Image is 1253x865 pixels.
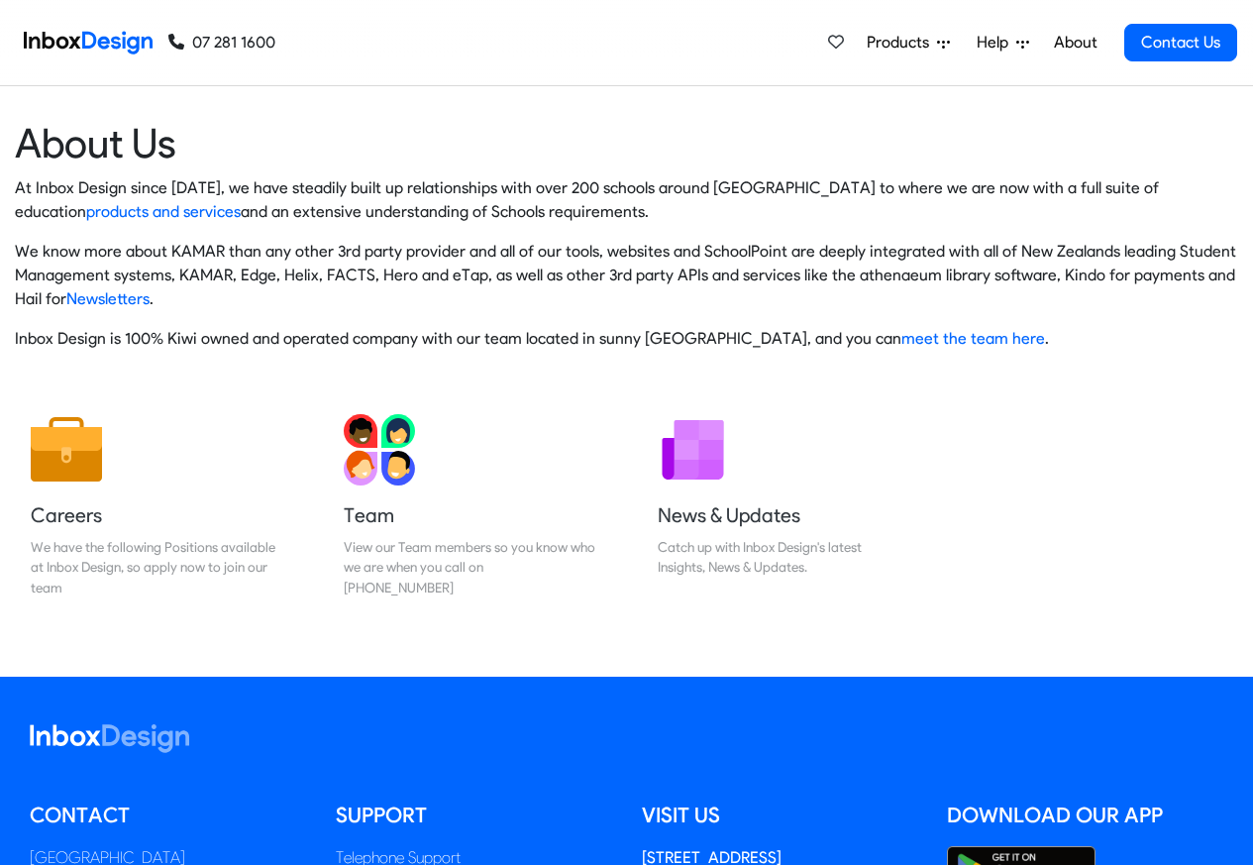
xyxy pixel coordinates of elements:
div: View our Team members so you know who we are when you call on [PHONE_NUMBER] [344,537,595,597]
h5: Support [336,801,612,830]
a: 07 281 1600 [168,31,275,54]
h5: Visit us [642,801,918,830]
p: At Inbox Design since [DATE], we have steadily built up relationships with over 200 schools aroun... [15,176,1238,224]
heading: About Us [15,118,1238,168]
h5: Careers [31,501,282,529]
a: Help [969,23,1037,62]
div: Catch up with Inbox Design's latest Insights, News & Updates. [658,537,909,578]
a: News & Updates Catch up with Inbox Design's latest Insights, News & Updates. [642,398,925,613]
h5: Download our App [947,801,1223,830]
span: Help [977,31,1016,54]
h5: News & Updates [658,501,909,529]
p: We know more about KAMAR than any other 3rd party provider and all of our tools, websites and Sch... [15,240,1238,311]
a: meet the team here [901,329,1045,348]
img: 2022_01_13_icon_job.svg [31,414,102,486]
p: Inbox Design is 100% Kiwi owned and operated company with our team located in sunny [GEOGRAPHIC_D... [15,327,1238,351]
a: Newsletters [66,289,150,308]
img: logo_inboxdesign_white.svg [30,724,189,753]
div: We have the following Positions available at Inbox Design, so apply now to join our team [31,537,282,597]
img: 2022_01_12_icon_newsletter.svg [658,414,729,486]
h5: Team [344,501,595,529]
a: Careers We have the following Positions available at Inbox Design, so apply now to join our team [15,398,298,613]
h5: Contact [30,801,306,830]
a: products and services [86,202,241,221]
a: Team View our Team members so you know who we are when you call on [PHONE_NUMBER] [328,398,611,613]
span: Products [867,31,937,54]
a: Products [859,23,958,62]
a: About [1048,23,1102,62]
a: Contact Us [1124,24,1237,61]
img: 2022_01_13_icon_team.svg [344,414,415,486]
